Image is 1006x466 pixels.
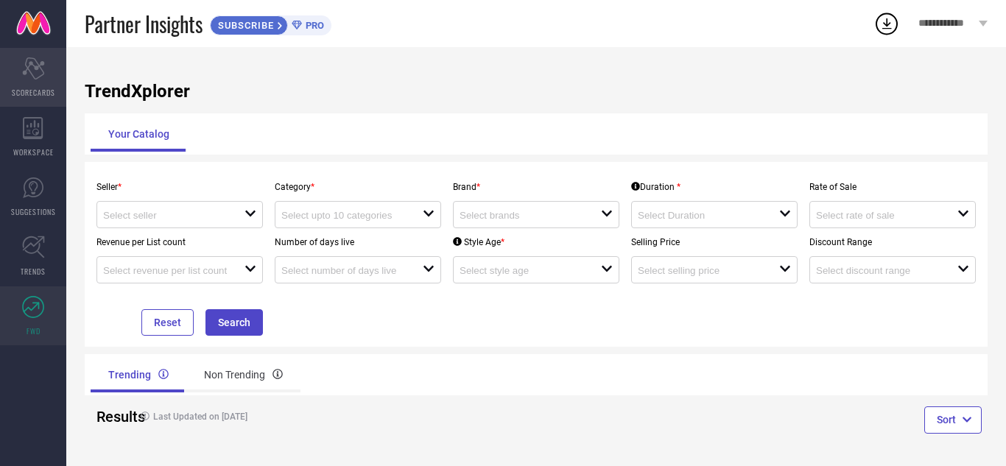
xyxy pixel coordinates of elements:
div: Style Age [453,237,504,247]
input: Select revenue per list count [103,265,231,276]
div: Trending [91,357,186,392]
input: Select seller [103,210,231,221]
h4: Last Updated on [DATE] [133,412,488,422]
span: PRO [302,20,324,31]
button: Reset [141,309,194,336]
a: SUBSCRIBEPRO [210,12,331,35]
input: Select Duration [638,210,765,221]
button: Search [205,309,263,336]
input: Select rate of sale [816,210,943,221]
span: TRENDS [21,266,46,277]
input: Select style age [460,265,587,276]
input: Select selling price [638,265,765,276]
input: Select discount range [816,265,943,276]
div: Open download list [873,10,900,37]
p: Revenue per List count [96,237,263,247]
p: Discount Range [809,237,976,247]
input: Select number of days live [281,265,409,276]
div: Your Catalog [91,116,187,152]
div: Duration [631,182,680,192]
input: Select brands [460,210,587,221]
span: FWD [27,325,41,336]
span: SCORECARDS [12,87,55,98]
span: SUGGESTIONS [11,206,56,217]
button: Sort [924,406,982,433]
h2: Results [96,408,122,426]
div: Non Trending [186,357,300,392]
input: Select upto 10 categories [281,210,409,221]
span: WORKSPACE [13,146,54,158]
span: SUBSCRIBE [211,20,278,31]
p: Brand [453,182,619,192]
p: Seller [96,182,263,192]
p: Rate of Sale [809,182,976,192]
p: Selling Price [631,237,798,247]
span: Partner Insights [85,9,203,39]
p: Number of days live [275,237,441,247]
h1: TrendXplorer [85,81,988,102]
p: Category [275,182,441,192]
